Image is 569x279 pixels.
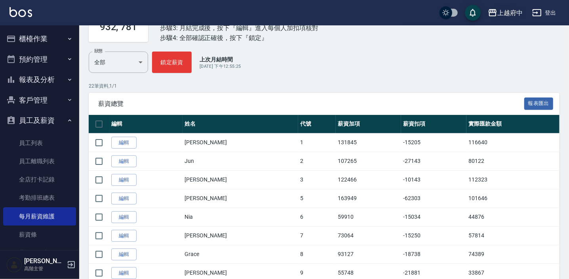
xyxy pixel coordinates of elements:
div: 上越府中 [497,8,523,18]
a: 編輯 [111,230,137,242]
td: [PERSON_NAME] [183,170,298,189]
a: 編輯 [111,193,137,205]
button: 客戶管理 [3,90,76,111]
td: Nia [183,208,298,226]
a: 員工列表 [3,134,76,152]
span: 薪資總覽 [98,100,524,108]
td: 7 [298,226,336,245]
a: 員工離職列表 [3,152,76,170]
td: 44876 [466,208,559,226]
td: 59910 [336,208,401,226]
a: 編輯 [111,155,137,168]
td: 1 [298,133,336,152]
td: -15250 [401,226,466,245]
button: 預約管理 [3,49,76,70]
button: 員工及薪資 [3,110,76,131]
td: 74389 [466,245,559,264]
td: -15034 [401,208,466,226]
td: 122466 [336,170,401,189]
td: 163949 [336,189,401,208]
td: Jun [183,152,298,170]
a: 每月薪資維護 [3,207,76,225]
th: 代號 [298,115,336,134]
td: 93127 [336,245,401,264]
button: 報表及分析 [3,69,76,90]
td: [PERSON_NAME] [183,133,298,152]
p: 高階主管 [24,265,65,272]
label: 狀態 [94,48,103,54]
td: -15205 [401,133,466,152]
button: 櫃檯作業 [3,29,76,49]
h5: [PERSON_NAME] [24,257,65,265]
a: 編輯 [111,137,137,149]
td: 101646 [466,189,559,208]
button: save [465,5,481,21]
td: 2 [298,152,336,170]
td: 8 [298,245,336,264]
td: 116640 [466,133,559,152]
span: [DATE] 下午12:55:25 [200,64,241,69]
td: 6 [298,208,336,226]
td: -27143 [401,152,466,170]
td: -10143 [401,170,466,189]
th: 薪資扣項 [401,115,466,134]
button: 上越府中 [485,5,526,21]
td: 107265 [336,152,401,170]
td: -18738 [401,245,466,264]
td: 73064 [336,226,401,245]
div: 步驟4: 全部確認正確後，按下『鎖定』 [160,33,318,43]
th: 實際匯款金額 [466,115,559,134]
img: Logo [10,7,32,17]
button: 鎖定薪資 [152,52,192,73]
a: 薪資明細表 [3,244,76,262]
button: 登出 [529,6,559,20]
button: 報表匯出 [524,97,554,110]
a: 編輯 [111,248,137,261]
td: 112323 [466,170,559,189]
h3: 932, 781 [100,21,137,32]
div: 全部 [89,52,148,73]
a: 編輯 [111,174,137,186]
p: 上次月結時間 [200,55,241,63]
a: 考勤排班總表 [3,189,76,207]
a: 編輯 [111,211,137,224]
td: 57814 [466,226,559,245]
td: 80122 [466,152,559,170]
th: 薪資加項 [336,115,401,134]
th: 姓名 [183,115,298,134]
td: 3 [298,170,336,189]
td: 131845 [336,133,401,152]
td: [PERSON_NAME] [183,226,298,245]
p: 22 筆資料, 1 / 1 [89,82,559,90]
td: -62303 [401,189,466,208]
div: 步驟3: 月結完成後，按下『編輯』進入每個人加扣項核對 [160,23,318,33]
a: 報表匯出 [524,99,554,107]
a: 薪資條 [3,225,76,244]
th: 編輯 [109,115,183,134]
td: [PERSON_NAME] [183,189,298,208]
td: Grace [183,245,298,264]
td: 5 [298,189,336,208]
a: 全店打卡記錄 [3,170,76,189]
img: Person [6,257,22,273]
